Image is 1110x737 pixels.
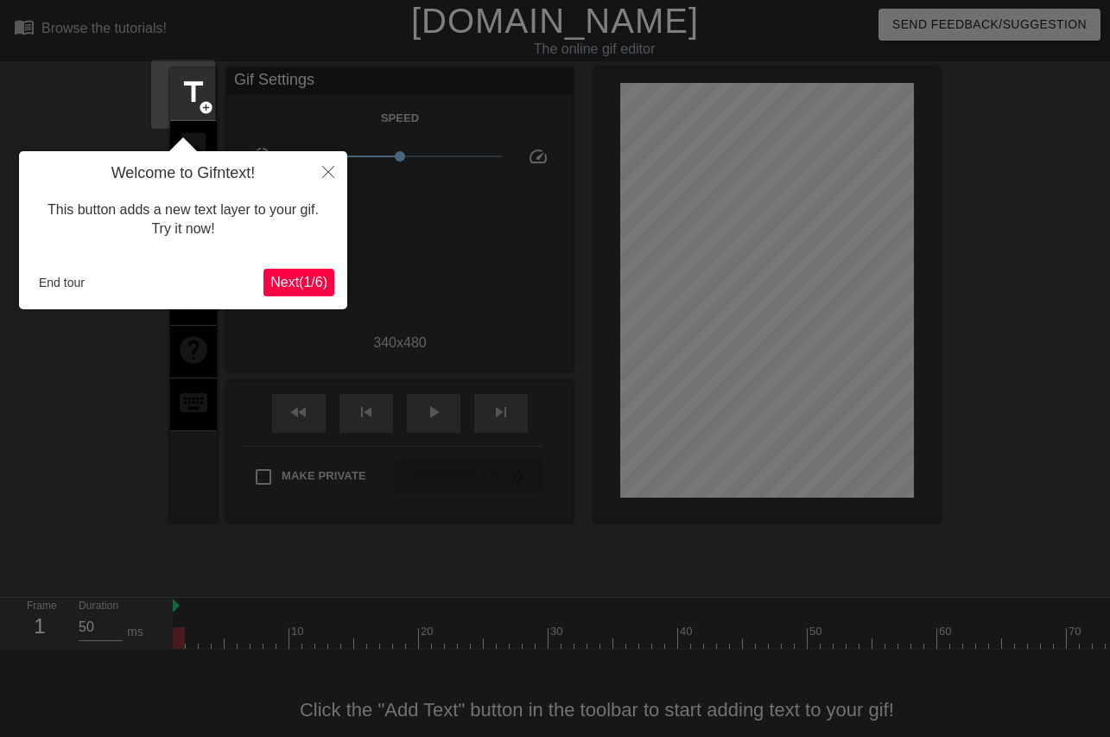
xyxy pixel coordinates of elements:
span: Next ( 1 / 6 ) [270,275,327,289]
button: Close [309,151,347,191]
button: End tour [32,270,92,295]
div: This button adds a new text layer to your gif. Try it now! [32,183,334,257]
button: Next [263,269,334,296]
h4: Welcome to Gifntext! [32,164,334,183]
